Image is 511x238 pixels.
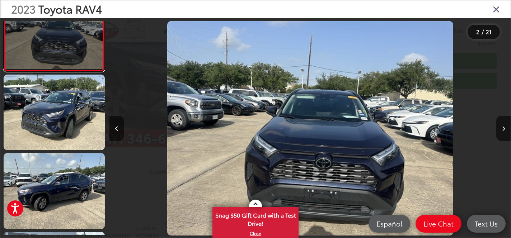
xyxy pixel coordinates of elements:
[476,28,479,35] span: 2
[110,21,511,235] div: 2023 Toyota RAV4 XLE 1
[467,215,506,233] a: Text Us
[3,73,106,151] img: 2023 Toyota RAV4 XLE
[3,152,106,230] img: 2023 Toyota RAV4 XLE
[420,219,457,228] span: Live Chat
[496,116,511,141] button: Next image
[38,1,102,16] span: Toyota RAV4
[486,28,492,35] span: 21
[369,215,410,233] a: Español
[493,4,500,14] i: Close gallery
[167,21,453,235] img: 2023 Toyota RAV4 XLE
[109,116,124,141] button: Previous image
[471,219,501,228] span: Text Us
[416,215,461,233] a: Live Chat
[481,29,484,34] span: /
[11,1,36,16] span: 2023
[373,219,406,228] span: Español
[213,208,298,229] span: Snag $50 Gift Card with a Test Drive!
